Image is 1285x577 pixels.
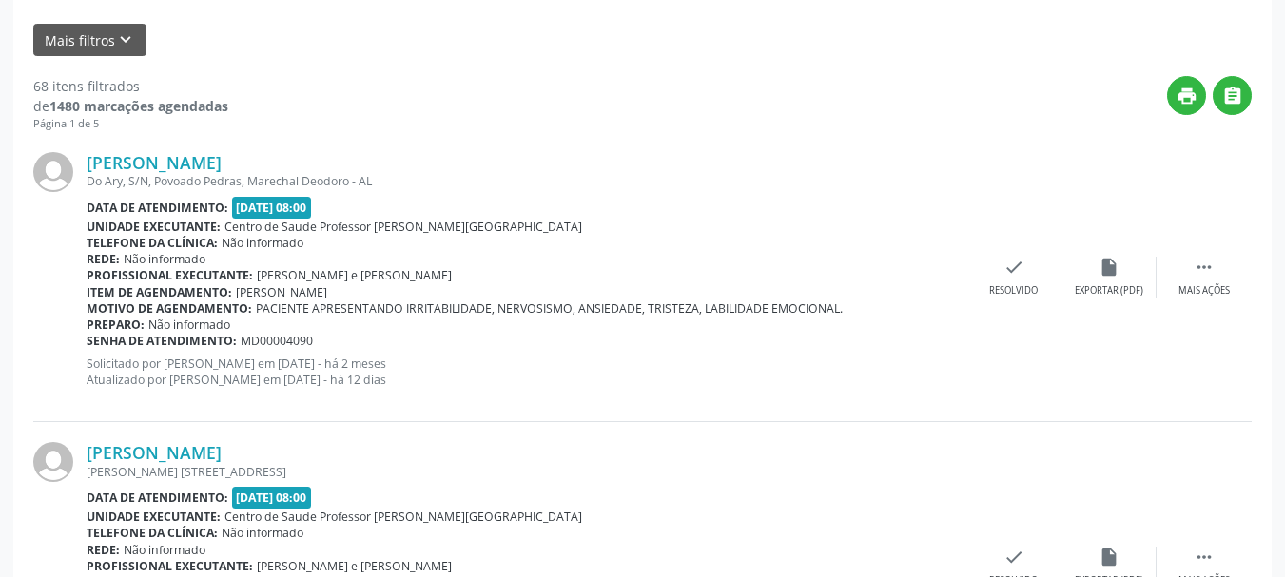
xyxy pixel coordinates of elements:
[241,333,313,349] span: MD00004090
[224,509,582,525] span: Centro de Saude Professor [PERSON_NAME][GEOGRAPHIC_DATA]
[224,219,582,235] span: Centro de Saude Professor [PERSON_NAME][GEOGRAPHIC_DATA]
[33,76,228,96] div: 68 itens filtrados
[236,284,327,300] span: [PERSON_NAME]
[148,317,230,333] span: Não informado
[256,300,843,317] span: PACIENTE APRESENTANDO IRRITABILIDADE, NERVOSISMO, ANSIEDADE, TRISTEZA, LABILIDADE EMOCIONAL.
[232,197,312,219] span: [DATE] 08:00
[87,152,222,173] a: [PERSON_NAME]
[1213,76,1252,115] button: 
[87,490,228,506] b: Data de atendimento:
[87,219,221,235] b: Unidade executante:
[222,235,303,251] span: Não informado
[1222,86,1243,106] i: 
[87,200,228,216] b: Data de atendimento:
[222,525,303,541] span: Não informado
[87,317,145,333] b: Preparo:
[87,284,232,300] b: Item de agendamento:
[124,542,205,558] span: Não informado
[33,96,228,116] div: de
[87,542,120,558] b: Rede:
[87,464,966,480] div: [PERSON_NAME] [STREET_ADDRESS]
[87,173,966,189] div: Do Ary, S/N, Povoado Pedras, Marechal Deodoro - AL
[33,24,146,57] button: Mais filtroskeyboard_arrow_down
[1167,76,1206,115] button: print
[87,333,237,349] b: Senha de atendimento:
[257,558,452,574] span: [PERSON_NAME] e [PERSON_NAME]
[115,29,136,50] i: keyboard_arrow_down
[87,251,120,267] b: Rede:
[1003,547,1024,567] i: check
[87,509,221,525] b: Unidade executante:
[87,267,253,283] b: Profissional executante:
[87,442,222,463] a: [PERSON_NAME]
[1075,284,1143,298] div: Exportar (PDF)
[87,558,253,574] b: Profissional executante:
[124,251,205,267] span: Não informado
[1194,547,1215,567] i: 
[33,152,73,192] img: img
[257,267,452,283] span: [PERSON_NAME] e [PERSON_NAME]
[1099,547,1120,567] i: insert_drive_file
[33,442,73,482] img: img
[1177,86,1197,106] i: print
[1178,284,1230,298] div: Mais ações
[232,487,312,509] span: [DATE] 08:00
[1194,257,1215,278] i: 
[49,97,228,115] strong: 1480 marcações agendadas
[87,525,218,541] b: Telefone da clínica:
[1099,257,1120,278] i: insert_drive_file
[87,300,252,317] b: Motivo de agendamento:
[33,116,228,132] div: Página 1 de 5
[1003,257,1024,278] i: check
[87,356,966,388] p: Solicitado por [PERSON_NAME] em [DATE] - há 2 meses Atualizado por [PERSON_NAME] em [DATE] - há 1...
[989,284,1038,298] div: Resolvido
[87,235,218,251] b: Telefone da clínica:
